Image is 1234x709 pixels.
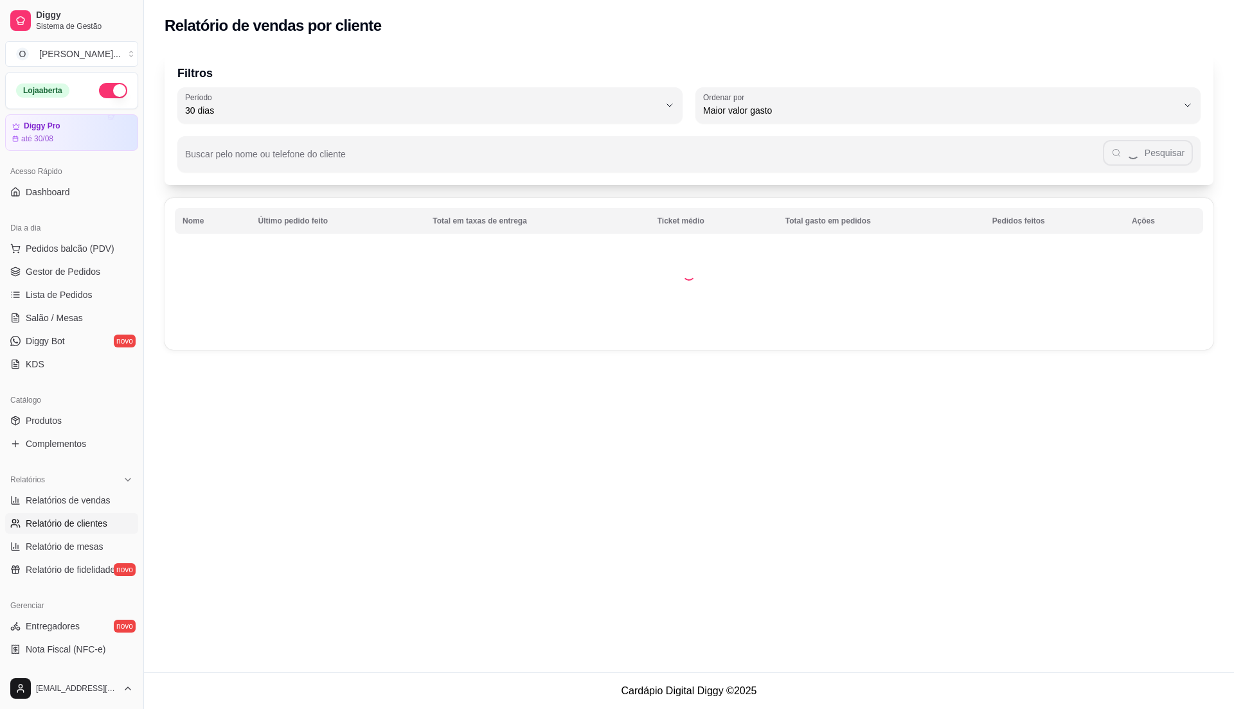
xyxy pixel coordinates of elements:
article: Diggy Pro [24,121,60,131]
label: Período [185,92,216,103]
p: Filtros [177,64,1201,82]
h2: Relatório de vendas por cliente [165,15,382,36]
a: Relatório de clientes [5,513,138,534]
a: Lista de Pedidos [5,284,138,305]
span: Produtos [26,414,62,427]
div: Catálogo [5,390,138,410]
span: Relatório de fidelidade [26,563,115,576]
button: Pedidos balcão (PDV) [5,238,138,259]
span: Entregadores [26,620,80,633]
a: Salão / Mesas [5,308,138,328]
span: Controle de caixa [26,666,96,679]
input: Buscar pelo nome ou telefone do cliente [185,153,1103,166]
span: Pedidos balcão (PDV) [26,242,114,255]
div: Dia a dia [5,218,138,238]
a: Diggy Proaté 30/08 [5,114,138,151]
a: Complementos [5,433,138,454]
button: Ordenar porMaior valor gasto [695,87,1201,123]
a: DiggySistema de Gestão [5,5,138,36]
span: Gestor de Pedidos [26,265,100,278]
a: Entregadoresnovo [5,616,138,636]
span: Relatório de mesas [26,540,103,553]
span: Salão / Mesas [26,311,83,324]
div: [PERSON_NAME] ... [39,48,121,60]
div: Loading [683,268,695,281]
a: KDS [5,354,138,374]
a: Diggy Botnovo [5,331,138,351]
span: Nota Fiscal (NFC-e) [26,643,105,656]
label: Ordenar por [703,92,749,103]
span: Diggy Bot [26,335,65,347]
span: Relatório de clientes [26,517,107,530]
span: Relatórios de vendas [26,494,111,507]
a: Controle de caixa [5,662,138,683]
article: até 30/08 [21,134,53,144]
a: Dashboard [5,182,138,202]
span: KDS [26,358,44,371]
span: Dashboard [26,186,70,198]
div: Loja aberta [16,83,69,98]
a: Produtos [5,410,138,431]
a: Nota Fiscal (NFC-e) [5,639,138,660]
span: Maior valor gasto [703,104,1177,117]
span: [EMAIL_ADDRESS][DOMAIN_NAME] [36,683,118,694]
button: [EMAIL_ADDRESS][DOMAIN_NAME] [5,673,138,704]
button: Select a team [5,41,138,67]
a: Gestor de Pedidos [5,261,138,282]
span: Complementos [26,437,86,450]
footer: Cardápio Digital Diggy © 2025 [144,672,1234,709]
span: Diggy [36,10,133,21]
button: Alterar Status [99,83,127,98]
span: Relatórios [10,475,45,485]
span: Lista de Pedidos [26,288,93,301]
a: Relatórios de vendas [5,490,138,511]
span: O [16,48,29,60]
div: Acesso Rápido [5,161,138,182]
div: Gerenciar [5,595,138,616]
span: 30 dias [185,104,659,117]
button: Período30 dias [177,87,683,123]
a: Relatório de fidelidadenovo [5,559,138,580]
a: Relatório de mesas [5,536,138,557]
span: Sistema de Gestão [36,21,133,31]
